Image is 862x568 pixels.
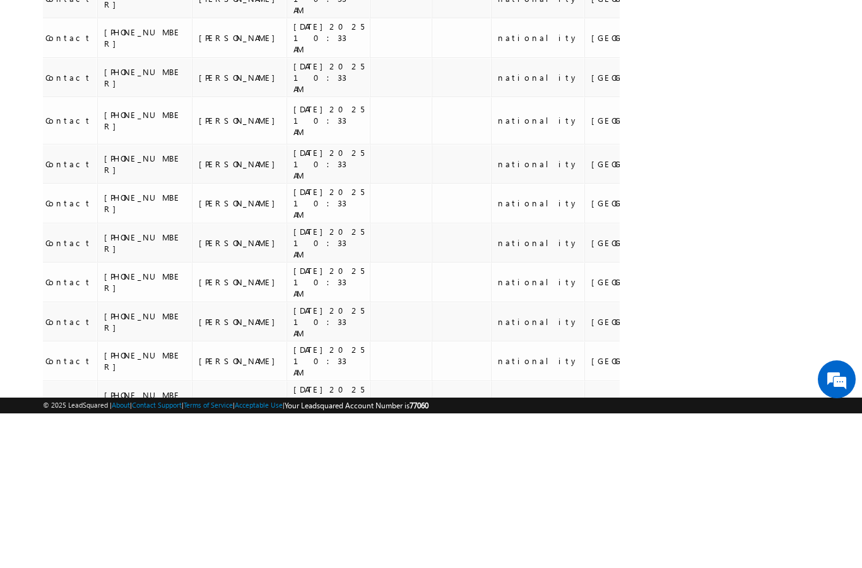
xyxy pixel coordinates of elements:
div: Contact [45,148,92,159]
div: [PERSON_NAME] [199,313,281,324]
div: nationality [498,108,579,119]
div: nationality [498,187,579,198]
span: © 2025 LeadSquared | | | | | [43,554,428,566]
a: Contact Support [132,555,182,564]
div: [GEOGRAPHIC_DATA] [591,269,684,281]
div: [DATE]2025 10:33 AM [293,258,364,292]
div: nationality [498,431,579,442]
div: [PERSON_NAME] [199,187,281,198]
textarea: Type your message and hit 'Enter' [16,117,230,378]
div: Contact [45,510,92,521]
div: [PHONE_NUMBER] [104,142,186,165]
div: nationality [498,148,579,159]
div: [DATE]2025 10:33 AM [293,57,364,92]
div: [DATE]2025 10:33 AM [293,420,364,454]
div: [PERSON_NAME] [199,227,281,238]
div: Contact [45,187,92,198]
div: [PERSON_NAME] [199,148,281,159]
div: [PHONE_NUMBER] [104,504,186,527]
div: [PHONE_NUMBER] [104,23,186,46]
div: [GEOGRAPHIC_DATA] [591,431,684,442]
div: Contact [45,471,92,482]
div: nationality [498,29,579,40]
em: Start Chat [170,389,229,406]
div: [DATE]2025 10:33 AM [293,136,364,170]
div: [DATE]2025 10:33 AM [293,175,364,210]
div: [GEOGRAPHIC_DATA] [591,187,684,198]
div: [GEOGRAPHIC_DATA] [591,227,684,238]
div: [PERSON_NAME] [199,510,281,521]
div: Contact [45,431,92,442]
div: nationality [498,510,579,521]
div: [PHONE_NUMBER] [104,544,186,567]
div: nationality [498,269,579,281]
div: [GEOGRAPHIC_DATA] [591,313,684,324]
div: nationality [498,313,579,324]
div: [GEOGRAPHIC_DATA] [591,69,684,80]
div: [PHONE_NUMBER] [104,307,186,330]
div: nationality [498,69,579,80]
div: [DATE]2025 10:33 AM [293,215,364,249]
div: Contact [45,227,92,238]
div: [PHONE_NUMBER] [104,425,186,448]
div: [DATE]2025 10:33 AM [293,381,364,415]
div: [GEOGRAPHIC_DATA] [591,108,684,119]
span: Your Leadsquared Account Number is [285,555,428,565]
div: [GEOGRAPHIC_DATA] [591,29,684,40]
div: [PERSON_NAME] [199,69,281,80]
div: Contact [45,352,92,364]
div: [GEOGRAPHIC_DATA] [591,148,684,159]
div: Contact [45,550,92,561]
div: nationality [498,550,579,561]
div: [DATE]2025 10:33 AM [293,341,364,375]
div: Contact [45,269,92,281]
span: 77060 [410,555,428,565]
div: [GEOGRAPHIC_DATA] [591,471,684,482]
div: [GEOGRAPHIC_DATA] [591,510,684,521]
div: nationality [498,352,579,364]
div: [PERSON_NAME] [199,392,281,403]
div: [PERSON_NAME] [199,108,281,119]
div: Chat with us now [66,66,212,83]
div: [PHONE_NUMBER] [104,63,186,86]
div: [PERSON_NAME] [199,431,281,442]
div: [PERSON_NAME] [199,269,281,281]
div: [PHONE_NUMBER] [104,102,186,125]
div: [PERSON_NAME] [199,29,281,40]
div: [PHONE_NUMBER] [104,264,186,287]
div: [DATE]2025 10:33 AM [293,499,364,533]
div: nationality [498,471,579,482]
div: [DATE]2025 10:33 AM [293,97,364,131]
div: [DATE]2025 10:33 AM [293,18,364,52]
div: nationality [498,392,579,403]
img: d_60004797649_company_0_60004797649 [21,66,53,83]
div: [PHONE_NUMBER] [104,465,186,488]
div: Minimize live chat window [207,6,237,37]
div: Contact [45,108,92,119]
div: [GEOGRAPHIC_DATA] [591,550,684,561]
div: [PHONE_NUMBER] [104,181,186,204]
div: [PERSON_NAME] [199,352,281,364]
div: [PHONE_NUMBER] [104,221,186,244]
div: [PERSON_NAME] [199,471,281,482]
div: [PHONE_NUMBER] [104,346,186,369]
div: Contact [45,313,92,324]
div: nationality [498,227,579,238]
div: [DATE]2025 10:33 AM [293,459,364,494]
div: [GEOGRAPHIC_DATA] [591,392,684,403]
a: Terms of Service [184,555,233,564]
a: About [112,555,130,564]
div: [GEOGRAPHIC_DATA] [591,352,684,364]
div: Contact [45,392,92,403]
a: Acceptable Use [235,555,283,564]
div: [PHONE_NUMBER] [104,386,186,409]
div: Contact [45,69,92,80]
div: [PERSON_NAME] [199,550,281,561]
div: Contact [45,29,92,40]
div: [DATE]2025 10:33 AM [293,302,364,336]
